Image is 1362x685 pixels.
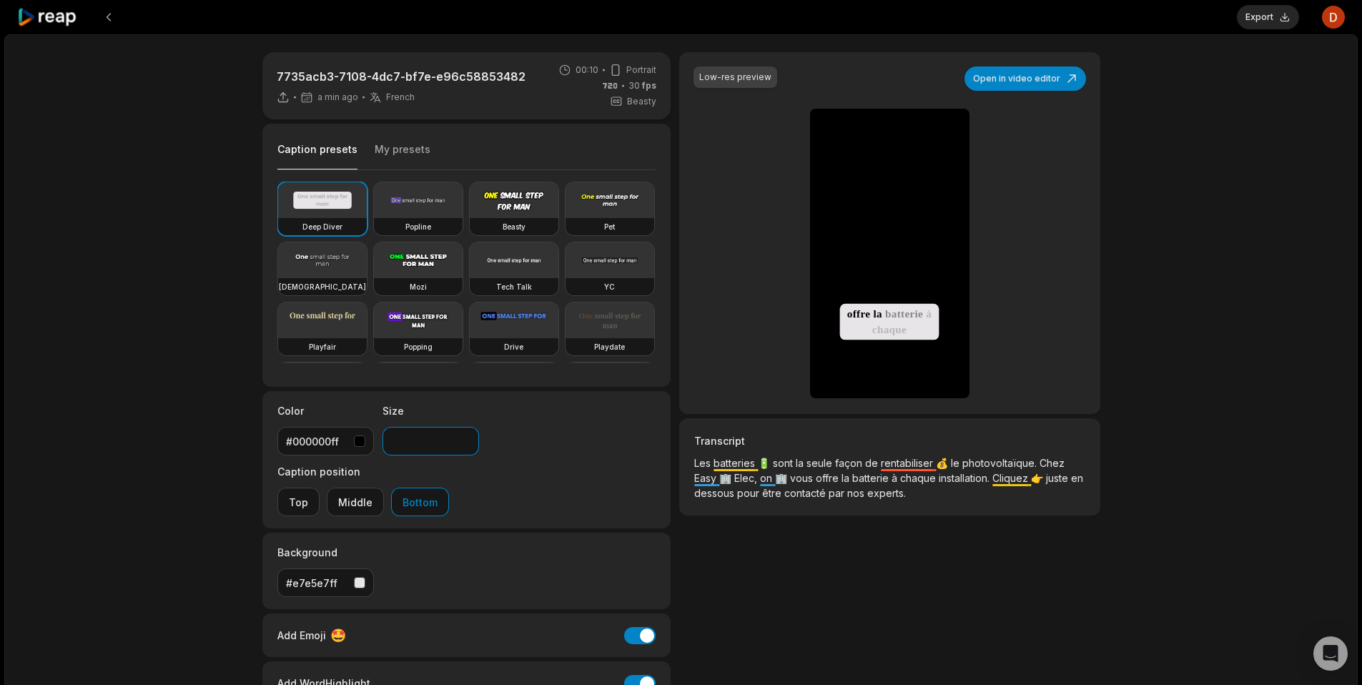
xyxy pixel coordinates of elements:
span: à [892,472,900,484]
h3: Pet [604,221,615,232]
span: offre [816,472,842,484]
button: #e7e5e7ff [277,568,374,597]
span: Easy [694,472,719,484]
span: French [386,92,415,103]
span: façon [835,457,865,469]
span: le [951,457,962,469]
span: offre [847,305,871,322]
div: Open Intercom Messenger [1313,636,1348,671]
span: la [796,457,806,469]
span: Les [694,457,714,469]
span: juste [1046,472,1071,484]
p: 🔋 💰 🏢 🏢 👉 [694,455,1085,512]
span: sont [773,457,796,469]
span: Cliquez [992,472,1031,484]
h3: Tech Talk [496,281,532,292]
label: Caption position [277,464,449,479]
span: à [927,305,932,322]
span: 00:10 [576,64,598,77]
label: Color [277,403,374,418]
span: a min ago [317,92,358,103]
span: de [865,457,881,469]
span: Add Emoji [277,628,326,643]
span: la [842,472,852,484]
span: chaque [900,472,939,484]
span: installation. [939,472,992,484]
span: nos [847,487,867,499]
h3: Drive [504,341,523,353]
button: Open in video editor [964,66,1086,91]
button: Middle [327,488,384,516]
span: fps [642,80,656,91]
label: Background [277,545,374,560]
h3: Playdate [594,341,625,353]
span: batterie [852,472,892,484]
label: Size [383,403,479,418]
span: Chez [1040,457,1065,469]
span: la [874,305,882,322]
span: batterie [885,305,923,322]
span: par [829,487,847,499]
div: #000000ff [286,434,348,449]
span: on [760,472,775,484]
span: seule [806,457,835,469]
span: être [762,487,784,499]
h3: YC [604,281,615,292]
p: 7735acb3-7108-4dc7-bf7e-e96c58853482 [277,68,525,85]
span: Portrait [626,64,656,77]
span: vous [790,472,816,484]
button: Top [277,488,320,516]
h3: Transcript [694,433,1085,448]
span: rentabiliser [881,457,936,469]
span: experts. [867,487,906,499]
span: Elec, [734,472,760,484]
span: Beasty [627,95,656,108]
h3: Playfair [309,341,336,353]
span: pour [737,487,762,499]
span: en [1071,472,1083,484]
button: Bottom [391,488,449,516]
span: photovoltaïque. [962,457,1040,469]
button: Caption presets [277,142,357,170]
span: contacté [784,487,829,499]
h3: [DEMOGRAPHIC_DATA] [279,281,366,292]
h3: Beasty [503,221,525,232]
button: My presets [375,142,430,169]
h3: Popline [405,221,431,232]
span: 30 [628,79,656,92]
span: dessous [694,487,737,499]
h3: Deep Diver [302,221,342,232]
div: #e7e5e7ff [286,576,348,591]
h3: Mozi [410,281,427,292]
span: batteries [714,457,758,469]
span: 🤩 [330,626,346,645]
h3: Popping [404,341,433,353]
button: Export [1237,5,1299,29]
button: #000000ff [277,427,374,455]
div: Low-res preview [699,71,771,84]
